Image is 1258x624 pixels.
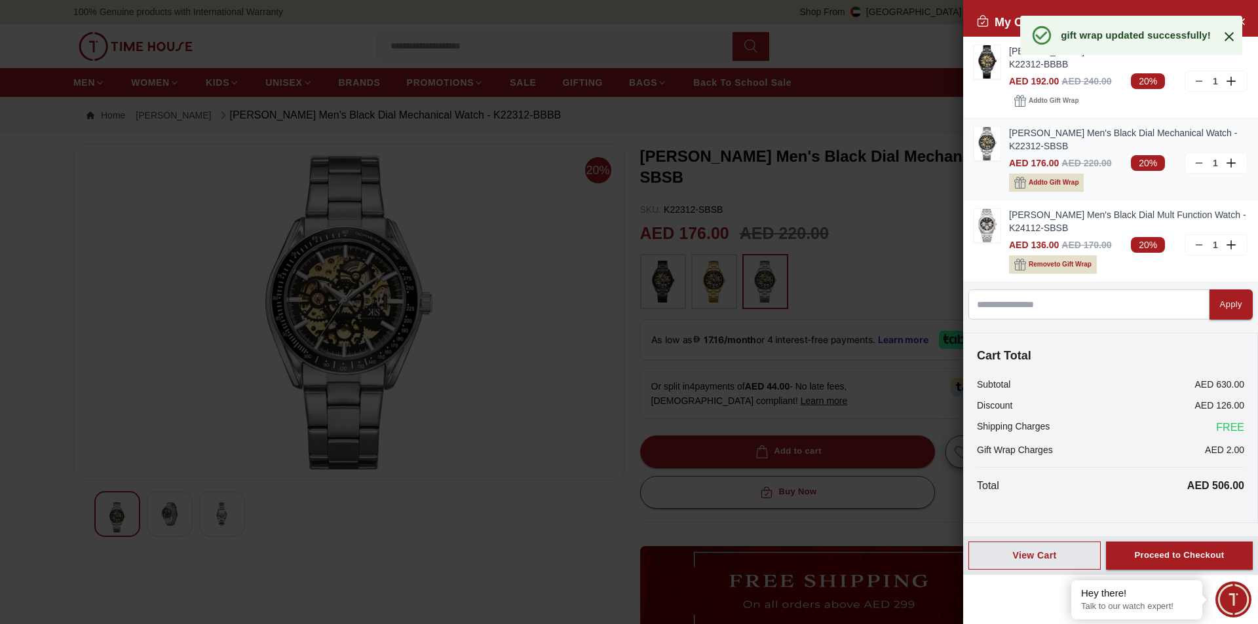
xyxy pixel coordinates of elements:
[980,549,1090,562] div: View Cart
[977,346,1244,365] h4: Cart Total
[1215,581,1251,617] div: Chat Widget
[1029,176,1078,189] span: Add to Gift Wrap
[1061,28,1211,42] div: gift wrap updated successfully!
[977,378,1010,391] p: Subtotal
[977,478,999,494] p: Total
[1081,587,1192,600] div: Hey there!
[1230,10,1251,31] button: Close Account
[1195,378,1245,391] p: AED 630.00
[1009,174,1084,192] button: Addto Gift Wrap
[1205,443,1244,456] p: AED 2.00
[976,13,1038,31] h2: My Cart
[1131,155,1165,171] span: 20%
[1210,238,1221,251] p: 1
[1195,399,1245,412] p: AED 126.00
[974,127,1001,160] img: ...
[977,420,1050,435] p: Shipping Charges
[1216,420,1244,435] span: FREE
[1081,601,1192,612] p: Talk to our watch expert!
[974,45,1001,79] img: ...
[974,209,1001,242] img: ...
[1009,126,1248,153] a: [PERSON_NAME] Men's Black Dial Mechanical Watch - K22312-SBSB
[1106,541,1253,570] button: Proceed to Checkout
[1210,156,1221,170] p: 1
[1009,240,1059,250] span: AED 136.00
[1131,73,1165,89] span: 20%
[1009,92,1084,110] button: Addto Gift Wrap
[1029,258,1092,271] span: Remove to Gift Wrap
[1029,94,1078,107] span: Add to Gift Wrap
[1009,255,1097,274] button: Removeto Gift Wrap
[1009,208,1248,234] a: [PERSON_NAME] Men's Black Dial Mult Function Watch - K24112-SBSB
[1134,548,1224,563] div: Proceed to Checkout
[968,541,1101,570] button: View Cart
[1210,75,1221,88] p: 1
[977,443,1053,456] p: Gift Wrap Charges
[1009,76,1059,86] span: AED 192.00
[1210,289,1253,320] button: Apply
[1009,158,1059,168] span: AED 176.00
[1187,478,1244,494] p: AED 506.00
[1009,45,1248,71] a: [PERSON_NAME] Men's Black Dial Mechanical Watch - K22312-BBBB
[1061,76,1111,86] span: AED 240.00
[1061,158,1111,168] span: AED 220.00
[1131,237,1165,253] span: 20%
[1061,240,1111,250] span: AED 170.00
[1220,297,1242,312] div: Apply
[977,399,1012,412] p: Discount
